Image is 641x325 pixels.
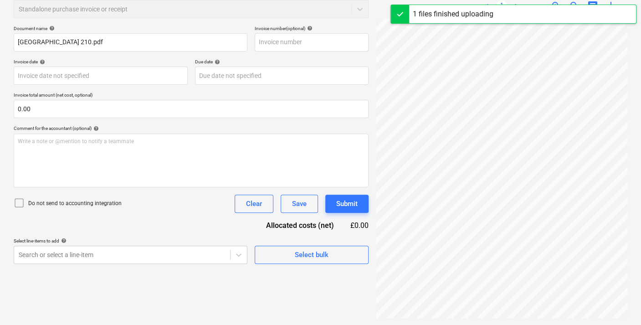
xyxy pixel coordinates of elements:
[14,33,247,52] input: Document name
[14,238,247,244] div: Select line-items to add
[14,100,369,118] input: Invoice total amount (net cost, optional)
[92,126,99,131] span: help
[28,200,122,207] p: Do not send to accounting integration
[349,220,369,231] div: £0.00
[47,26,55,31] span: help
[14,67,188,85] input: Invoice date not specified
[255,26,369,31] div: Invoice number (optional)
[59,238,67,243] span: help
[213,59,220,65] span: help
[195,59,369,65] div: Due date
[250,220,349,231] div: Allocated costs (net)
[14,92,369,100] p: Invoice total amount (net cost, optional)
[305,26,313,31] span: help
[292,198,307,210] div: Save
[14,26,247,31] div: Document name
[336,198,358,210] div: Submit
[14,125,369,131] div: Comment for the accountant (optional)
[235,195,273,213] button: Clear
[246,198,262,210] div: Clear
[413,9,493,20] div: 1 files finished uploading
[295,249,328,261] div: Select bulk
[255,33,369,52] input: Invoice number
[38,59,45,65] span: help
[14,59,188,65] div: Invoice date
[281,195,318,213] button: Save
[325,195,369,213] button: Submit
[255,246,369,264] button: Select bulk
[195,67,369,85] input: Due date not specified
[595,281,641,325] iframe: Chat Widget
